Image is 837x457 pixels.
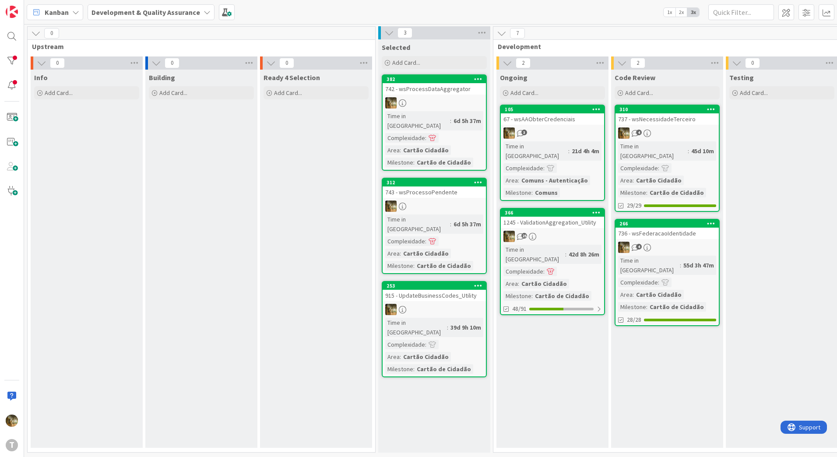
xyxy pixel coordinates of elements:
span: : [413,261,415,271]
b: Development & Quality Assurance [91,8,200,17]
div: Milestone [385,158,413,167]
span: : [450,116,451,126]
span: : [531,188,533,197]
div: Cartão de Cidadão [533,291,591,301]
div: JC [615,242,719,253]
div: Cartão Cidadão [401,352,451,362]
div: JC [383,304,486,315]
span: Kanban [45,7,69,18]
span: 2x [675,8,687,17]
div: 45d 10m [689,146,716,156]
img: JC [618,127,630,139]
div: 310737 - wsNecessidadeTerceiro [615,105,719,125]
img: JC [6,415,18,427]
span: Code Review [615,73,655,82]
span: : [658,163,659,173]
div: 105 [505,106,604,112]
div: 382742 - wsProcessDataAggregator [383,75,486,95]
span: : [646,188,647,197]
div: JC [501,127,604,139]
div: JC [501,231,604,242]
div: 105 [501,105,604,113]
span: : [658,278,659,287]
span: : [646,302,647,312]
div: Comuns - Autenticação [519,176,590,185]
div: 253 [387,283,486,289]
div: 915 - UpdateBusinessCodes_Utility [383,290,486,301]
span: 0 [745,58,760,68]
span: : [413,364,415,374]
div: Area [618,290,633,299]
div: Cartão de Cidadão [415,158,473,167]
div: JC [383,97,486,109]
div: Cartão Cidadão [634,290,684,299]
span: Testing [729,73,754,82]
span: : [680,260,681,270]
div: 737 - wsNecessidadeTerceiro [615,113,719,125]
span: Building [149,73,175,82]
span: 25 [521,233,527,239]
a: 310737 - wsNecessidadeTerceiroJCTime in [GEOGRAPHIC_DATA]:45d 10mComplexidade:Area:Cartão Cidadão... [615,105,720,212]
span: 0 [44,28,59,39]
div: 743 - wsProcessoPendente [383,186,486,198]
div: Area [503,176,518,185]
span: : [425,133,426,143]
img: JC [385,304,397,315]
div: Time in [GEOGRAPHIC_DATA] [503,245,565,264]
div: 1245 - ValidationAggregation_Utility [501,217,604,228]
span: : [518,279,519,288]
span: Ongoing [500,73,528,82]
div: Milestone [618,188,646,197]
span: Add Card... [392,59,420,67]
img: JC [385,200,397,212]
div: T [6,439,18,451]
a: 312743 - wsProcessoPendenteJCTime in [GEOGRAPHIC_DATA]:6d 5h 37mComplexidade:Area:Cartão CidadãoM... [382,178,487,274]
div: Milestone [385,364,413,374]
div: 21d 4h 4m [570,146,601,156]
img: JC [503,127,515,139]
div: Time in [GEOGRAPHIC_DATA] [618,141,688,161]
div: 310 [615,105,719,113]
img: JC [618,242,630,253]
div: 366 [501,209,604,217]
span: Add Card... [510,89,538,97]
span: 2 [630,58,645,68]
span: 3x [687,8,699,17]
img: Visit kanbanzone.com [6,6,18,18]
div: 3661245 - ValidationAggregation_Utility [501,209,604,228]
div: Complexidade [503,163,543,173]
span: : [400,352,401,362]
img: JC [503,231,515,242]
span: : [518,176,519,185]
div: Time in [GEOGRAPHIC_DATA] [385,318,447,337]
div: Area [385,249,400,258]
a: 10567 - wsAAObterCredenciaisJCTime in [GEOGRAPHIC_DATA]:21d 4h 4mComplexidade:Area:Comuns - Auten... [500,105,605,201]
div: Milestone [618,302,646,312]
span: 29/29 [627,201,641,210]
span: : [543,267,545,276]
a: 253915 - UpdateBusinessCodes_UtilityJCTime in [GEOGRAPHIC_DATA]:39d 9h 10mComplexidade:Area:Cartã... [382,281,487,377]
span: Add Card... [740,89,768,97]
div: 312743 - wsProcessoPendente [383,179,486,198]
img: JC [385,97,397,109]
span: Add Card... [274,89,302,97]
div: Area [618,176,633,185]
div: Cartão de Cidadão [415,364,473,374]
div: 6d 5h 37m [451,219,483,229]
a: 3661245 - ValidationAggregation_UtilityJCTime in [GEOGRAPHIC_DATA]:42d 8h 26mComplexidade:Area:Ca... [500,208,605,315]
span: 0 [50,58,65,68]
div: 266736 - wsFederacaoIdentidade [615,220,719,239]
a: 382742 - wsProcessDataAggregatorJCTime in [GEOGRAPHIC_DATA]:6d 5h 37mComplexidade:Area:Cartão Cid... [382,74,487,171]
input: Quick Filter... [708,4,774,20]
div: 67 - wsAAObterCredenciais [501,113,604,125]
span: : [400,145,401,155]
div: 10567 - wsAAObterCredenciais [501,105,604,125]
div: Complexidade [618,163,658,173]
span: 0 [279,58,294,68]
span: Add Card... [45,89,73,97]
div: Area [385,352,400,362]
div: 39d 9h 10m [448,323,483,332]
div: 266 [619,221,719,227]
div: Time in [GEOGRAPHIC_DATA] [618,256,680,275]
span: Support [18,1,40,12]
